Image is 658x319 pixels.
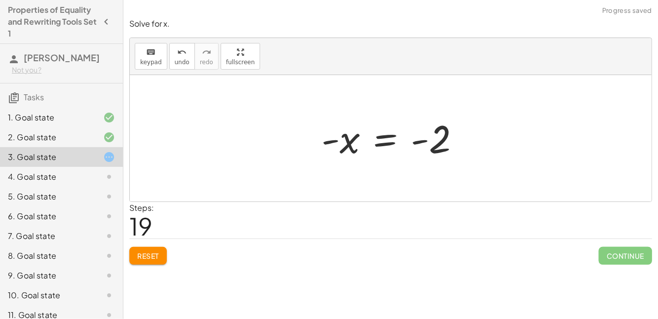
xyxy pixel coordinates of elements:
div: 2. Goal state [8,131,87,143]
i: Task not started. [103,230,115,242]
div: 10. Goal state [8,289,87,301]
i: Task not started. [103,171,115,183]
span: Reset [137,251,159,260]
div: 9. Goal state [8,270,87,281]
span: [PERSON_NAME] [24,52,100,63]
i: Task not started. [103,250,115,262]
i: Task finished and correct. [103,112,115,123]
h4: Properties of Equality and Rewriting Tools Set 1 [8,4,97,40]
i: Task not started. [103,289,115,301]
span: Progress saved [602,6,652,16]
span: redo [200,59,213,66]
div: 1. Goal state [8,112,87,123]
label: Steps: [129,202,154,213]
i: Task not started. [103,210,115,222]
div: 5. Goal state [8,191,87,202]
div: Not you? [12,65,115,75]
button: Reset [129,247,167,265]
i: Task finished and correct. [103,131,115,143]
span: fullscreen [226,59,255,66]
div: 3. Goal state [8,151,87,163]
div: 4. Goal state [8,171,87,183]
div: 7. Goal state [8,230,87,242]
i: redo [202,46,211,58]
i: Task not started. [103,270,115,281]
button: undoundo [169,43,195,70]
i: Task not started. [103,191,115,202]
span: undo [175,59,190,66]
div: 6. Goal state [8,210,87,222]
button: redoredo [194,43,219,70]
p: Solve for x. [129,18,652,30]
button: keyboardkeypad [135,43,167,70]
i: undo [177,46,187,58]
i: keyboard [146,46,155,58]
div: 8. Goal state [8,250,87,262]
span: Tasks [24,92,44,102]
span: keypad [140,59,162,66]
span: 19 [129,211,153,241]
button: fullscreen [221,43,260,70]
i: Task started. [103,151,115,163]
